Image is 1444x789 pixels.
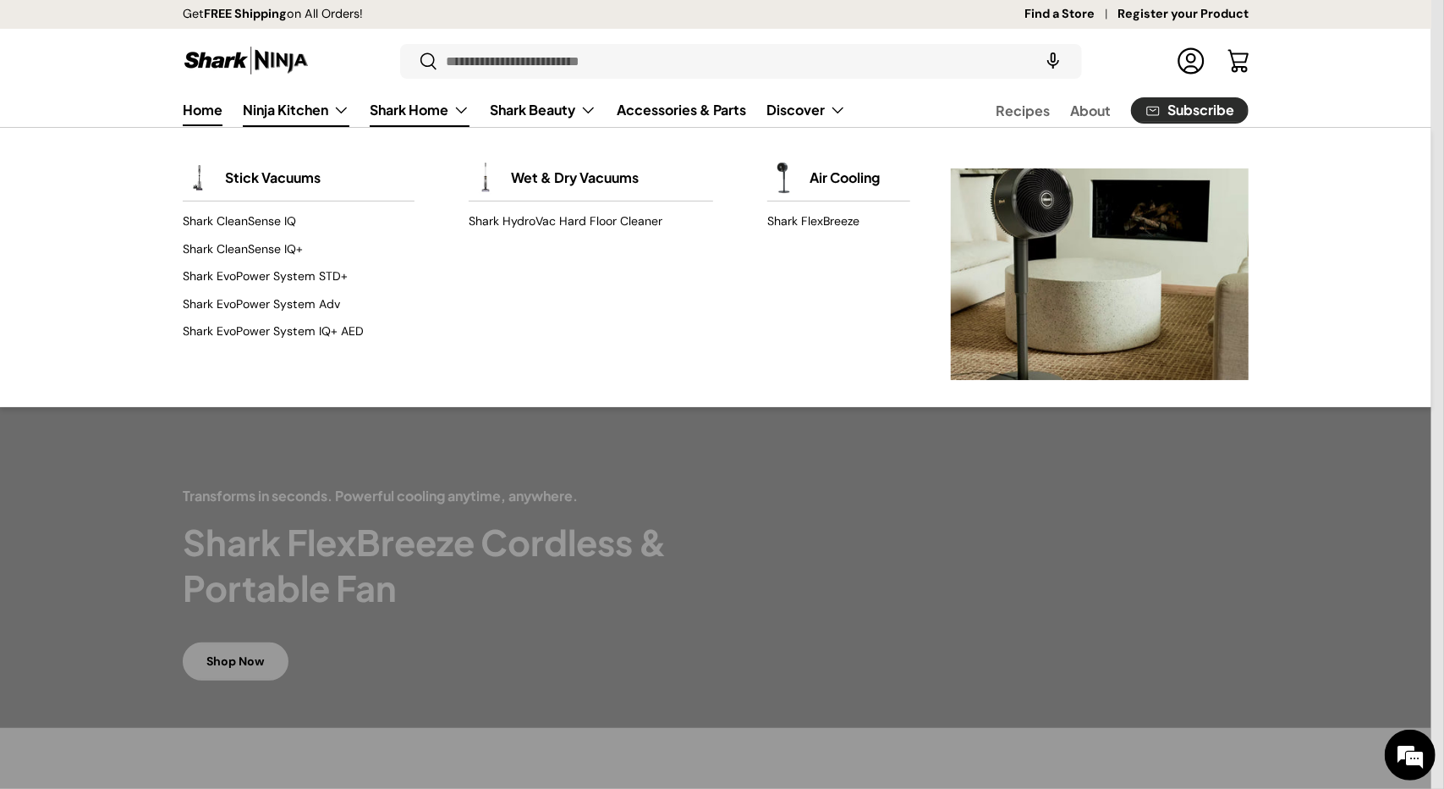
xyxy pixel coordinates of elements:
[1131,97,1249,124] a: Subscribe
[8,462,322,521] textarea: Type your message and hit 'Enter'
[183,5,363,24] p: Get on All Orders!
[996,94,1050,127] a: Recipes
[1168,103,1235,117] span: Subscribe
[756,93,856,127] summary: Discover
[183,44,310,77] img: Shark Ninja Philippines
[233,93,360,127] summary: Ninja Kitchen
[955,93,1249,127] nav: Secondary
[183,93,846,127] nav: Primary
[1024,5,1117,24] a: Find a Store
[617,93,746,126] a: Accessories & Parts
[1117,5,1249,24] a: Register your Product
[277,8,318,49] div: Minimize live chat window
[1026,42,1080,80] speech-search-button: Search by voice
[204,6,287,21] strong: FREE Shipping
[1070,94,1111,127] a: About
[360,93,480,127] summary: Shark Home
[98,213,233,384] span: We're online!
[88,95,284,117] div: Chat with us now
[183,93,222,126] a: Home
[480,93,607,127] summary: Shark Beauty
